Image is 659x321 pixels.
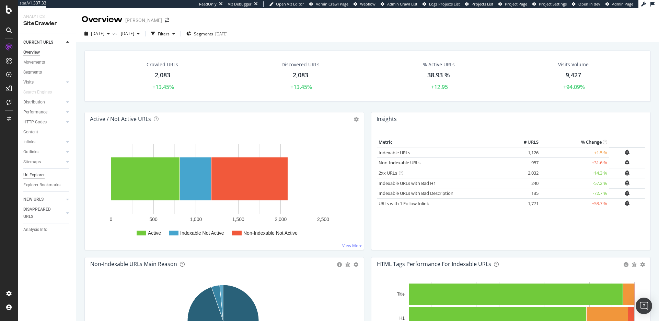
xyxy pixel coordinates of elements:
[540,137,609,147] th: % Change
[113,31,118,36] span: vs
[290,83,312,91] div: +13.45%
[498,1,527,7] a: Project Page
[23,181,60,189] div: Explorer Bookmarks
[400,316,405,321] text: H1
[625,150,629,155] div: bell-plus
[125,17,162,24] div: [PERSON_NAME]
[23,148,38,156] div: Outlinks
[540,147,609,158] td: +1.5 %
[379,150,410,156] a: Indexable URLs
[354,262,358,267] div: gear
[513,147,540,158] td: 1,126
[23,69,71,76] a: Segments
[379,200,429,207] a: URLs with 1 Follow Inlink
[540,178,609,188] td: -57.2 %
[387,1,417,7] span: Admin Crawl List
[354,1,375,7] a: Webflow
[397,292,405,297] text: Title
[379,170,397,176] a: 2xx URLs
[423,1,460,7] a: Logs Projects List
[158,31,170,37] div: Filters
[23,59,71,66] a: Movements
[337,262,342,267] div: circle-info
[624,262,628,267] div: circle-info
[82,14,123,25] div: Overview
[90,114,151,124] h4: Active / Not Active URLs
[612,1,633,7] span: Admin Page
[23,206,64,220] a: DISAPPEARED URLS
[379,190,453,196] a: Indexable URLs with Bad Description
[540,188,609,199] td: -72.7 %
[23,148,64,156] a: Outlinks
[423,61,455,68] div: % Active URLs
[513,188,540,199] td: 135
[354,117,359,122] i: Options
[625,190,629,196] div: bell-plus
[640,262,645,267] div: gear
[636,298,652,314] div: Open Intercom Messenger
[23,109,47,116] div: Performance
[90,261,177,267] div: Non-Indexable URLs Main Reason
[23,14,70,20] div: Analytics
[23,79,34,86] div: Visits
[632,262,637,267] div: bug
[572,1,600,7] a: Open in dev
[513,178,540,188] td: 240
[23,158,64,166] a: Sitemaps
[578,1,600,7] span: Open in dev
[513,168,540,178] td: 2,032
[625,160,629,165] div: bell-plus
[309,1,348,7] a: Admin Crawl Page
[215,31,228,37] div: [DATE]
[625,200,629,206] div: bell-plus
[605,1,633,7] a: Admin Page
[23,129,71,136] a: Content
[152,83,174,91] div: +13.45%
[316,1,348,7] span: Admin Crawl Page
[199,1,218,7] div: ReadOnly:
[275,217,287,222] text: 2,000
[342,243,362,248] a: View More
[23,39,64,46] a: CURRENT URLS
[23,89,59,96] a: Search Engines
[566,71,581,80] div: 9,427
[513,137,540,147] th: # URLS
[23,206,58,220] div: DISAPPEARED URLS
[317,217,329,222] text: 2,500
[23,171,45,179] div: Url Explorer
[23,99,64,106] a: Distribution
[379,180,436,186] a: Indexable URLs with Bad H1
[118,28,142,39] button: [DATE]
[360,1,375,7] span: Webflow
[23,39,53,46] div: CURRENT URLS
[377,261,491,267] div: HTML Tags Performance for Indexable URLs
[180,230,224,236] text: Indexable Not Active
[539,1,567,7] span: Project Settings
[293,71,308,80] div: 2,083
[377,137,513,147] th: Metric
[625,180,629,186] div: bell-plus
[23,49,71,56] a: Overview
[429,1,460,7] span: Logs Projects List
[532,1,567,7] a: Project Settings
[23,69,42,76] div: Segments
[23,129,38,136] div: Content
[23,99,45,106] div: Distribution
[625,170,629,176] div: bell-plus
[190,217,202,222] text: 1,000
[23,196,44,203] div: NEW URLS
[379,159,420,166] a: Non-Indexable URLs
[23,171,71,179] a: Url Explorer
[540,168,609,178] td: +14.3 %
[281,61,320,68] div: Discovered URLs
[23,181,71,189] a: Explorer Bookmarks
[23,59,45,66] div: Movements
[540,158,609,168] td: +31.6 %
[23,119,47,126] div: HTTP Codes
[23,20,70,27] div: SiteCrawler
[91,31,104,36] span: 2025 Sep. 14th
[427,71,450,80] div: 38.93 %
[90,137,356,244] div: A chart.
[23,49,40,56] div: Overview
[148,230,161,236] text: Active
